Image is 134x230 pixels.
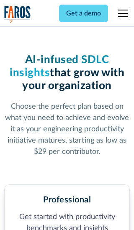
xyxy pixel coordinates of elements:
[10,54,109,78] span: AI-infused SDLC insights
[4,6,31,23] a: home
[4,54,130,93] h1: that grow with your organization
[113,3,130,23] div: menu
[4,101,130,158] p: Choose the perfect plan based on what you need to achieve and evolve it as your engineering produ...
[43,195,91,205] h2: Professional
[59,5,108,22] a: Get a demo
[4,6,31,23] img: Logo of the analytics and reporting company Faros.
